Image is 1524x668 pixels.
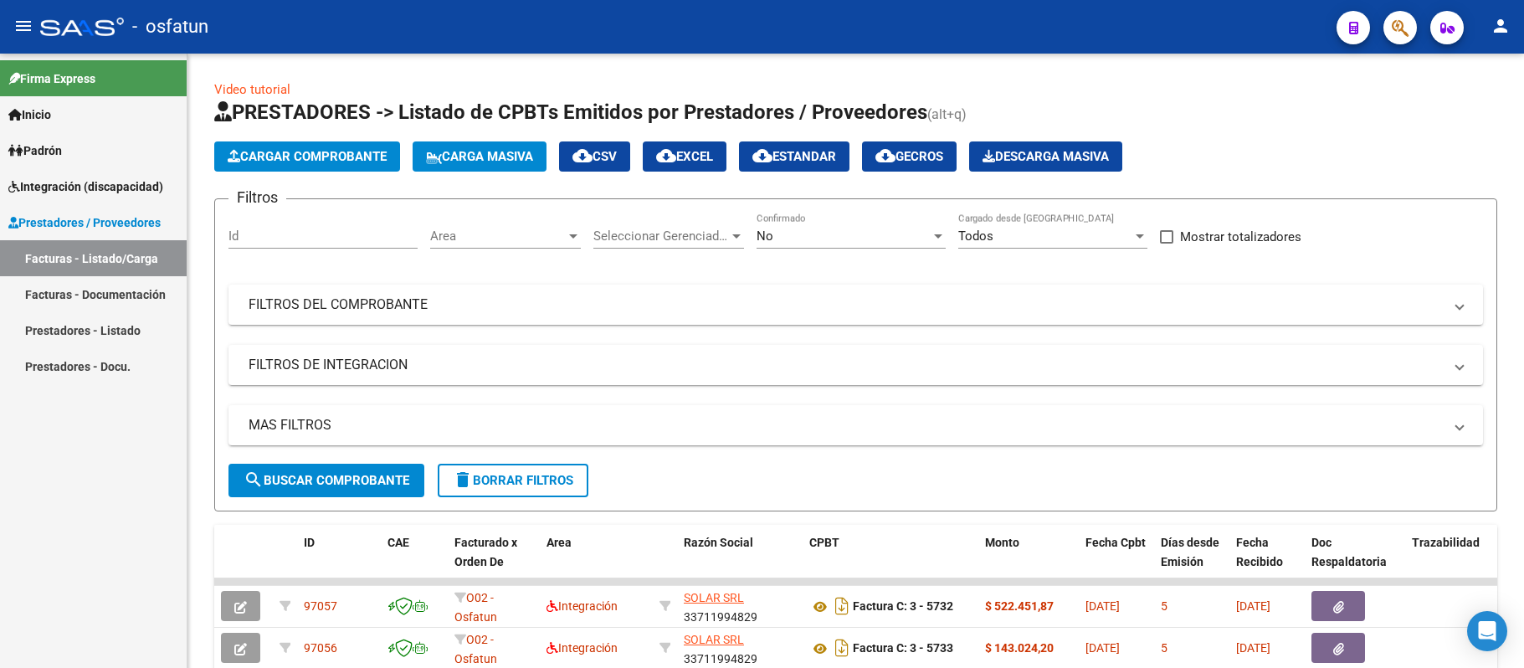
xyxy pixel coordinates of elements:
[656,149,713,164] span: EXCEL
[387,536,409,549] span: CAE
[540,525,653,599] datatable-header-cell: Area
[831,635,853,661] i: Descargar documento
[969,141,1122,172] button: Descarga Masiva
[1161,536,1219,568] span: Días desde Emisión
[1229,525,1305,599] datatable-header-cell: Fecha Recibido
[304,641,337,655] span: 97056
[8,177,163,196] span: Integración (discapacidad)
[958,229,993,244] span: Todos
[1180,227,1301,247] span: Mostrar totalizadores
[304,599,337,613] span: 97057
[249,295,1443,314] mat-panel-title: FILTROS DEL COMPROBANTE
[13,16,33,36] mat-icon: menu
[927,106,967,122] span: (alt+q)
[1491,16,1511,36] mat-icon: person
[249,356,1443,374] mat-panel-title: FILTROS DE INTEGRACION
[677,525,803,599] datatable-header-cell: Razón Social
[546,599,618,613] span: Integración
[559,141,630,172] button: CSV
[454,536,517,568] span: Facturado x Orden De
[985,599,1054,613] strong: $ 522.451,87
[853,600,953,614] strong: Factura C: 3 - 5732
[831,593,853,619] i: Descargar documento
[454,591,497,643] span: O02 - Osfatun Propio
[684,633,744,646] span: SOLAR SRL
[8,141,62,160] span: Padrón
[244,473,409,488] span: Buscar Comprobante
[426,149,533,164] span: Carga Masiva
[1161,599,1167,613] span: 5
[1236,641,1270,655] span: [DATE]
[546,641,618,655] span: Integración
[546,536,572,549] span: Area
[438,464,588,497] button: Borrar Filtros
[1085,641,1120,655] span: [DATE]
[752,149,836,164] span: Estandar
[448,525,540,599] datatable-header-cell: Facturado x Orden De
[132,8,208,45] span: - osfatun
[228,345,1483,385] mat-expansion-panel-header: FILTROS DE INTEGRACION
[875,146,895,166] mat-icon: cloud_download
[803,525,978,599] datatable-header-cell: CPBT
[643,141,726,172] button: EXCEL
[593,229,729,244] span: Seleccionar Gerenciador
[214,82,290,97] a: Video tutorial
[684,591,744,604] span: SOLAR SRL
[757,229,773,244] span: No
[453,473,573,488] span: Borrar Filtros
[1085,599,1120,613] span: [DATE]
[228,186,286,209] h3: Filtros
[413,141,546,172] button: Carga Masiva
[430,229,566,244] span: Area
[572,149,617,164] span: CSV
[8,105,51,124] span: Inicio
[1305,525,1405,599] datatable-header-cell: Doc Respaldatoria
[752,146,772,166] mat-icon: cloud_download
[228,405,1483,445] mat-expansion-panel-header: MAS FILTROS
[969,141,1122,172] app-download-masive: Descarga masiva de comprobantes (adjuntos)
[214,141,400,172] button: Cargar Comprobante
[228,464,424,497] button: Buscar Comprobante
[875,149,943,164] span: Gecros
[1412,536,1480,549] span: Trazabilidad
[978,525,1079,599] datatable-header-cell: Monto
[1154,525,1229,599] datatable-header-cell: Días desde Emisión
[853,642,953,655] strong: Factura C: 3 - 5733
[983,149,1109,164] span: Descarga Masiva
[1311,536,1387,568] span: Doc Respaldatoria
[1236,599,1270,613] span: [DATE]
[8,69,95,88] span: Firma Express
[985,641,1054,655] strong: $ 143.024,20
[297,525,381,599] datatable-header-cell: ID
[656,146,676,166] mat-icon: cloud_download
[249,416,1443,434] mat-panel-title: MAS FILTROS
[1079,525,1154,599] datatable-header-cell: Fecha Cpbt
[1467,611,1507,651] div: Open Intercom Messenger
[214,100,927,124] span: PRESTADORES -> Listado de CPBTs Emitidos por Prestadores / Proveedores
[684,536,753,549] span: Razón Social
[228,149,387,164] span: Cargar Comprobante
[244,470,264,490] mat-icon: search
[1405,525,1506,599] datatable-header-cell: Trazabilidad
[381,525,448,599] datatable-header-cell: CAE
[1236,536,1283,568] span: Fecha Recibido
[809,536,839,549] span: CPBT
[1085,536,1146,549] span: Fecha Cpbt
[304,536,315,549] span: ID
[684,588,796,624] div: 33711994829
[572,146,593,166] mat-icon: cloud_download
[985,536,1019,549] span: Monto
[862,141,957,172] button: Gecros
[739,141,849,172] button: Estandar
[228,285,1483,325] mat-expansion-panel-header: FILTROS DEL COMPROBANTE
[1161,641,1167,655] span: 5
[684,630,796,665] div: 33711994829
[8,213,161,232] span: Prestadores / Proveedores
[453,470,473,490] mat-icon: delete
